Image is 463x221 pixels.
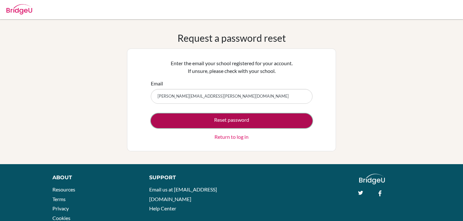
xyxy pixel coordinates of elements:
a: Resources [52,186,75,192]
a: Return to log in [214,133,249,141]
img: Bridge-U [6,4,32,14]
div: Support [149,174,225,181]
a: Email us at [EMAIL_ADDRESS][DOMAIN_NAME] [149,186,217,202]
img: logo_white@2x-f4f0deed5e89b7ecb1c2cc34c3e3d731f90f0f143d5ea2071677605dd97b5244.png [359,174,385,184]
div: About [52,174,135,181]
a: Privacy [52,205,69,211]
a: Cookies [52,215,70,221]
a: Help Center [149,205,176,211]
p: Enter the email your school registered for your account. If unsure, please check with your school. [151,59,313,75]
button: Reset password [151,113,313,128]
label: Email [151,80,163,87]
h1: Request a password reset [177,32,286,44]
a: Terms [52,196,66,202]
